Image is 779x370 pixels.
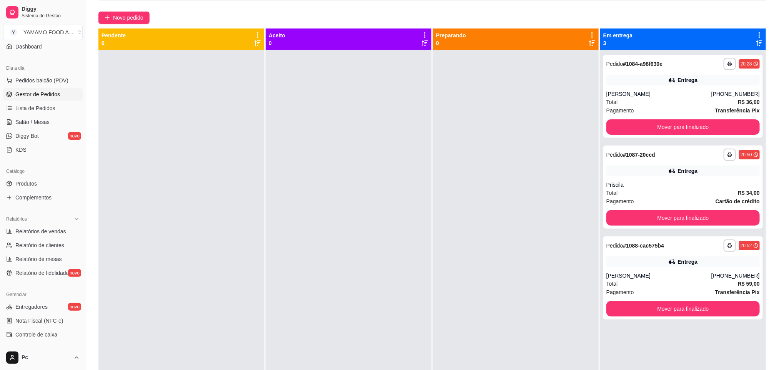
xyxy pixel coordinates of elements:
span: Relatórios de vendas [15,228,66,235]
span: Total [606,189,618,197]
strong: # 1084-a98f630e [623,61,663,67]
span: Diggy Bot [15,132,39,140]
span: Pedido [606,61,623,67]
button: Pedidos balcão (PDV) [3,74,83,87]
span: Controle de caixa [15,331,57,338]
a: Entregadoresnovo [3,301,83,313]
p: 0 [436,39,466,47]
span: Pedido [606,243,623,249]
div: [PERSON_NAME] [606,272,711,280]
p: 0 [269,39,285,47]
a: Controle de fiado [3,342,83,355]
button: Pc [3,348,83,367]
span: Total [606,280,618,288]
span: Sistema de Gestão [22,13,80,19]
button: Novo pedido [98,12,150,24]
span: Gestor de Pedidos [15,90,60,98]
span: Novo pedido [113,13,143,22]
p: Pendente [102,32,126,39]
div: Entrega [677,76,697,84]
a: Diggy Botnovo [3,130,83,142]
span: Relatórios [6,216,27,222]
button: Mover para finalizado [606,119,760,135]
a: Relatórios de vendas [3,225,83,238]
p: Aceito [269,32,285,39]
span: Pagamento [606,106,634,115]
a: Produtos [3,177,83,190]
div: Dia a dia [3,62,83,74]
div: 20:28 [741,61,752,67]
span: Controle de fiado [15,345,57,352]
a: Relatório de clientes [3,239,83,251]
span: Relatório de clientes [15,241,64,249]
button: Mover para finalizado [606,301,760,316]
a: Nota Fiscal (NFC-e) [3,315,83,327]
strong: Cartão de crédito [716,198,760,204]
span: Nota Fiscal (NFC-e) [15,317,63,325]
div: 20:50 [741,152,752,158]
a: DiggySistema de Gestão [3,3,83,22]
strong: # 1087-20ccd [623,152,655,158]
a: Relatório de mesas [3,253,83,265]
a: Complementos [3,191,83,204]
p: Preparando [436,32,466,39]
strong: # 1088-cac575b4 [623,243,664,249]
span: Salão / Mesas [15,118,50,126]
a: Lista de Pedidos [3,102,83,114]
p: 3 [603,39,633,47]
span: Dashboard [15,43,42,50]
a: Relatório de fidelidadenovo [3,267,83,279]
span: plus [105,15,110,20]
strong: Transferência Pix [715,107,760,114]
div: [PHONE_NUMBER] [711,90,760,98]
span: Diggy [22,6,80,13]
span: Entregadores [15,303,48,311]
div: [PERSON_NAME] [606,90,711,98]
span: Pagamento [606,197,634,206]
span: Pc [22,354,70,361]
a: Salão / Mesas [3,116,83,128]
span: Lista de Pedidos [15,104,55,112]
button: Select a team [3,25,83,40]
strong: Transferência Pix [715,289,760,295]
span: Relatório de fidelidade [15,269,69,277]
div: 20:52 [741,243,752,249]
a: Dashboard [3,40,83,53]
span: Produtos [15,180,37,188]
span: Relatório de mesas [15,255,62,263]
span: Y [10,28,17,36]
strong: R$ 34,00 [738,190,760,196]
strong: R$ 36,00 [738,99,760,105]
div: Priscila [606,181,760,189]
span: Pedido [606,152,623,158]
span: Complementos [15,194,52,201]
a: Gestor de Pedidos [3,88,83,100]
a: KDS [3,144,83,156]
a: Controle de caixa [3,328,83,341]
strong: R$ 59,00 [738,281,760,287]
div: Gerenciar [3,288,83,301]
span: Total [606,98,618,106]
div: [PHONE_NUMBER] [711,272,760,280]
div: Entrega [677,258,697,266]
div: Catálogo [3,165,83,177]
button: Mover para finalizado [606,210,760,226]
div: YAMAMO FOOD A ... [23,28,73,36]
span: Pedidos balcão (PDV) [15,77,68,84]
div: Entrega [677,167,697,175]
p: 0 [102,39,126,47]
span: Pagamento [606,288,634,296]
p: Em entrega [603,32,633,39]
span: KDS [15,146,27,154]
